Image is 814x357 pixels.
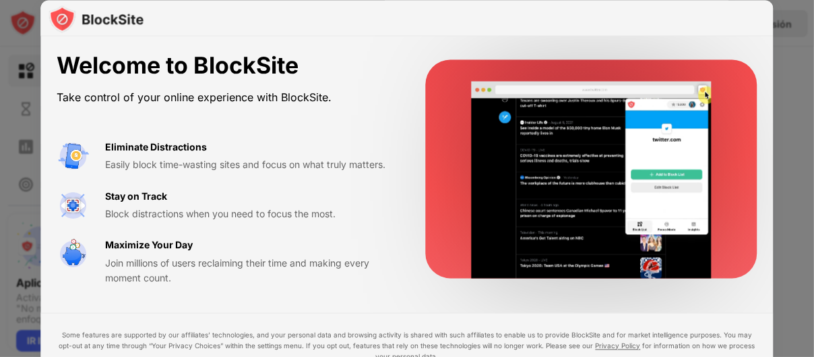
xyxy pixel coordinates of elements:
[105,238,193,253] div: Maximize Your Day
[57,53,393,80] div: Welcome to BlockSite
[105,158,393,173] div: Easily block time-wasting sites and focus on what truly matters.
[57,88,393,107] div: Take control of your online experience with BlockSite.
[57,189,89,221] img: value-focus.svg
[105,140,207,155] div: Eliminate Distractions
[57,140,89,172] img: value-avoid-distractions.svg
[105,189,167,204] div: Stay on Track
[596,341,641,350] a: Privacy Policy
[57,238,89,271] img: value-safe-time.svg
[105,256,393,286] div: Join millions of users reclaiming their time and making every moment count.
[49,5,144,32] img: logo-blocksite.svg
[105,207,393,221] div: Block distractions when you need to focus the most.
